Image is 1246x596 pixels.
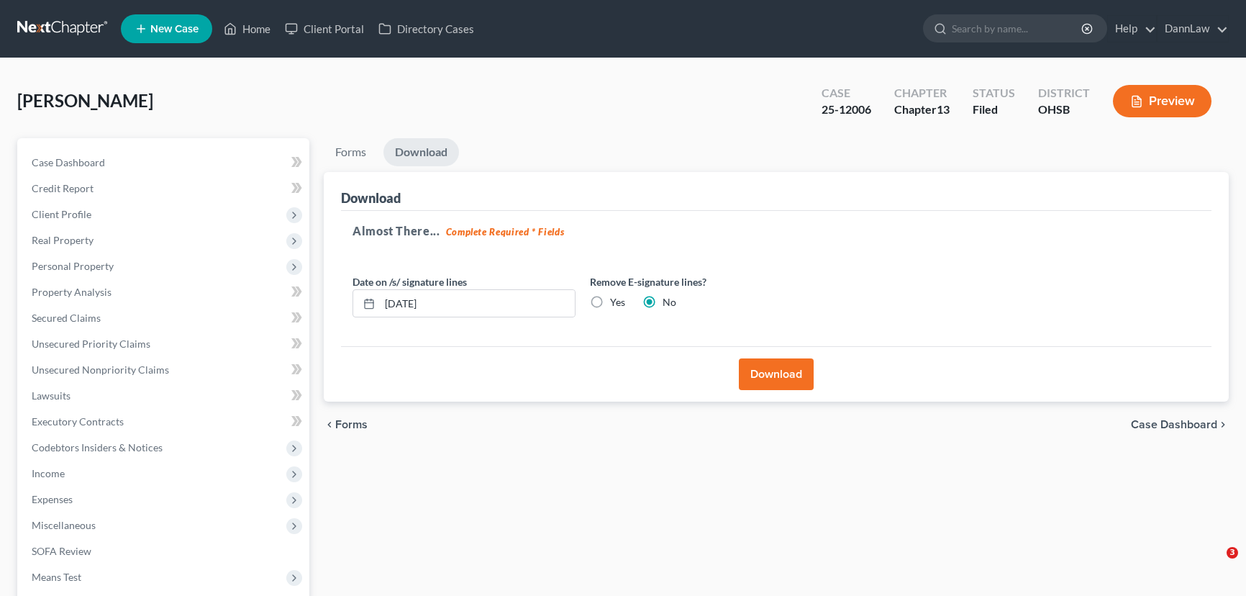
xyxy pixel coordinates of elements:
[150,24,199,35] span: New Case
[32,182,94,194] span: Credit Report
[32,338,150,350] span: Unsecured Priority Claims
[32,156,105,168] span: Case Dashboard
[32,208,91,220] span: Client Profile
[20,150,309,176] a: Case Dashboard
[952,15,1083,42] input: Search by name...
[17,90,153,111] span: [PERSON_NAME]
[1131,419,1217,430] span: Case Dashboard
[894,101,950,118] div: Chapter
[1217,419,1229,430] i: chevron_right
[739,358,814,390] button: Download
[1113,85,1211,117] button: Preview
[341,189,401,207] div: Download
[610,295,625,310] label: Yes
[32,545,91,557] span: SOFA Review
[353,222,1200,240] h5: Almost There...
[383,138,459,166] a: Download
[822,101,871,118] div: 25-12006
[20,383,309,409] a: Lawsuits
[20,409,309,435] a: Executory Contracts
[371,16,481,42] a: Directory Cases
[324,419,335,430] i: chevron_left
[32,467,65,479] span: Income
[20,279,309,305] a: Property Analysis
[32,493,73,505] span: Expenses
[20,357,309,383] a: Unsecured Nonpriority Claims
[1197,547,1232,582] iframe: Intercom live chat
[32,441,163,453] span: Codebtors Insiders & Notices
[1227,547,1238,559] span: 3
[32,364,169,376] span: Unsecured Nonpriority Claims
[335,419,368,430] span: Forms
[1131,419,1229,430] a: Case Dashboard chevron_right
[20,331,309,357] a: Unsecured Priority Claims
[20,176,309,202] a: Credit Report
[937,102,950,116] span: 13
[20,538,309,564] a: SOFA Review
[663,295,676,310] label: No
[32,260,114,272] span: Personal Property
[353,274,467,289] label: Date on /s/ signature lines
[973,85,1015,101] div: Status
[590,274,813,289] label: Remove E-signature lines?
[1038,85,1090,101] div: District
[1038,101,1090,118] div: OHSB
[32,286,112,298] span: Property Analysis
[217,16,278,42] a: Home
[1158,16,1228,42] a: DannLaw
[380,290,575,317] input: MM/DD/YYYY
[894,85,950,101] div: Chapter
[278,16,371,42] a: Client Portal
[324,138,378,166] a: Forms
[973,101,1015,118] div: Filed
[20,305,309,331] a: Secured Claims
[32,312,101,324] span: Secured Claims
[32,571,81,583] span: Means Test
[324,419,387,430] button: chevron_left Forms
[1108,16,1156,42] a: Help
[446,226,565,238] strong: Complete Required * Fields
[822,85,871,101] div: Case
[32,519,96,531] span: Miscellaneous
[32,389,71,402] span: Lawsuits
[32,234,94,246] span: Real Property
[32,415,124,428] span: Executory Contracts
